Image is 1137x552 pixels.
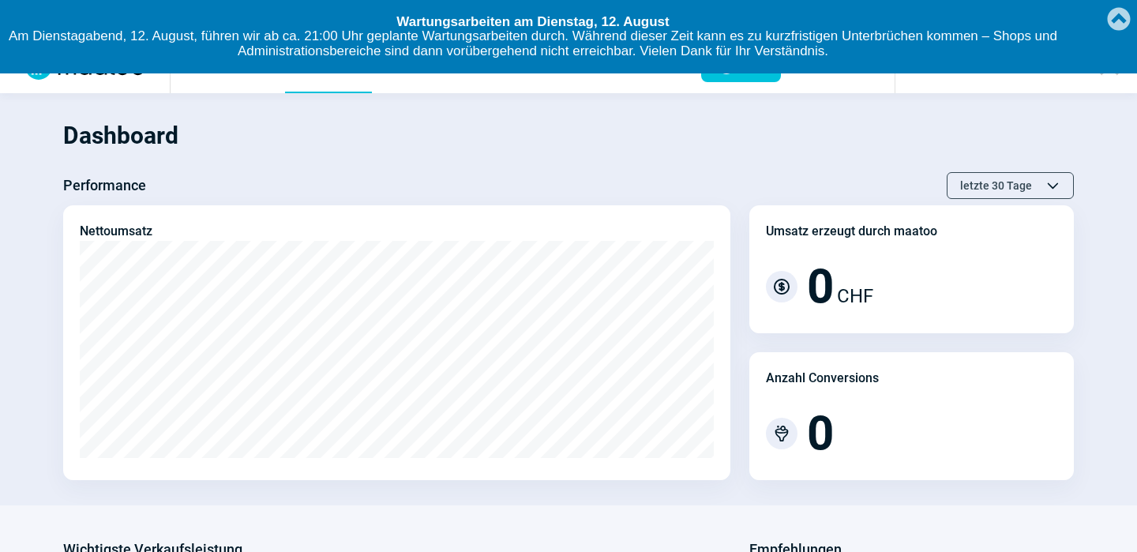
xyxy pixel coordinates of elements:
[837,282,873,310] span: CHF
[9,28,1057,58] span: Am Dienstagabend, 12. August, führen wir ab ca. 21:00 Uhr geplante Wartungsarbeiten durch. Währen...
[960,173,1032,198] span: letzte 30 Tage
[80,222,152,241] div: Nettoumsatz
[63,109,1074,163] h1: Dashboard
[766,369,879,388] div: Anzahl Conversions
[766,222,937,241] div: Umsatz erzeugt durch maatoo
[396,14,669,29] strong: Wartungsarbeiten am Dienstag, 12. August
[807,410,834,457] span: 0
[807,263,834,310] span: 0
[63,173,146,198] h3: Performance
